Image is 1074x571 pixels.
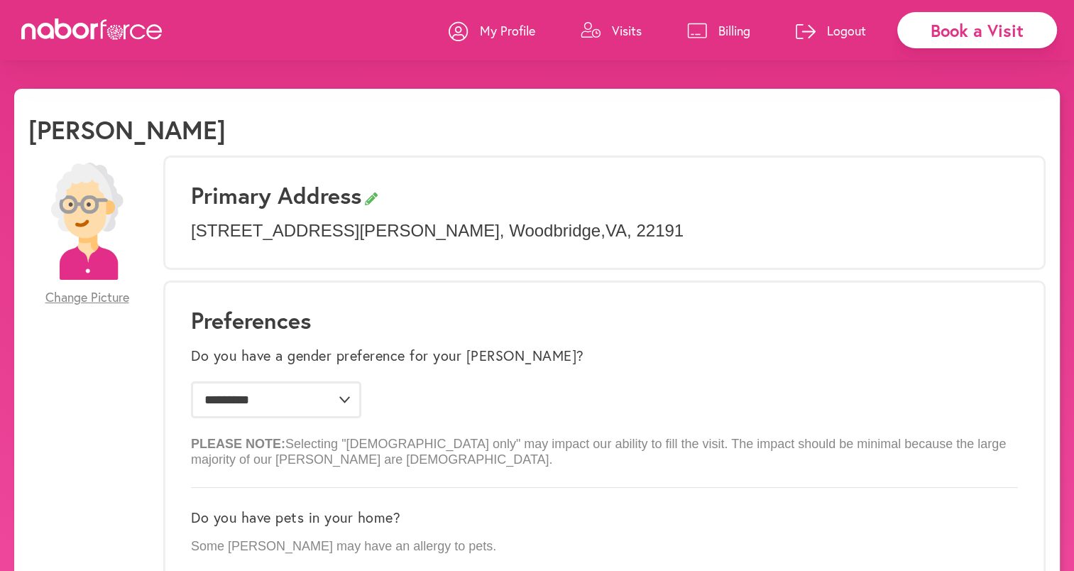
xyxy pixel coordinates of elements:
[718,22,750,39] p: Billing
[796,9,866,52] a: Logout
[897,12,1057,48] div: Book a Visit
[612,22,642,39] p: Visits
[827,22,866,39] p: Logout
[191,347,584,364] label: Do you have a gender preference for your [PERSON_NAME]?
[191,182,1018,209] h3: Primary Address
[687,9,750,52] a: Billing
[581,9,642,52] a: Visits
[191,437,285,451] b: PLEASE NOTE:
[28,114,226,145] h1: [PERSON_NAME]
[45,290,129,305] span: Change Picture
[480,22,535,39] p: My Profile
[191,221,1018,241] p: [STREET_ADDRESS][PERSON_NAME] , Woodbridge , VA , 22191
[191,539,1018,555] p: Some [PERSON_NAME] may have an allergy to pets.
[191,425,1018,467] p: Selecting "[DEMOGRAPHIC_DATA] only" may impact our ability to fill the visit. The impact should b...
[191,509,400,526] label: Do you have pets in your home?
[28,163,146,280] img: efc20bcf08b0dac87679abea64c1faab.png
[191,307,1018,334] h1: Preferences
[449,9,535,52] a: My Profile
